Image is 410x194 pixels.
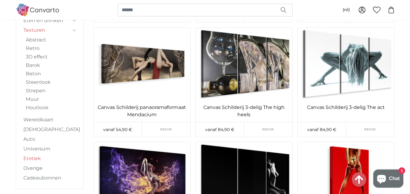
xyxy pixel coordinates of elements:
[23,126,76,133] a: [DEMOGRAPHIC_DATA]
[23,27,71,34] a: Texturen
[346,122,394,137] a: Bekijk
[26,45,76,52] a: Retro
[23,116,76,123] a: Wereldkaart
[23,27,76,34] summary: Texturen
[26,53,76,61] a: 3D effect
[205,127,234,132] span: vanaf 84,90 €
[16,4,59,16] img: Canvarto
[23,145,76,153] a: Universum
[197,104,291,118] a: Canvas Schilderij 3-delig The high heels
[23,155,76,162] a: Erotiek
[23,174,76,182] a: Cadeaubonnen
[371,169,405,189] inbox-online-store-chat: Webshop-chat van Shopify
[364,127,376,132] span: Bekijk
[307,127,336,132] span: vanaf 84,90 €
[26,87,76,94] a: Strepen
[23,136,76,143] a: Auto
[298,28,394,100] img: 3-piece-canvas-print-the-act
[142,122,190,137] a: Bekijk
[26,79,76,86] a: Steenlook
[26,36,76,44] a: Abstract
[94,28,190,100] img: panoramic-canvas-print-mendacium
[26,96,76,103] a: Muur
[23,17,76,24] summary: Eten en drinken
[160,127,172,132] span: Bekijk
[26,62,76,69] a: Barok
[244,122,292,137] a: Bekijk
[26,70,76,77] a: Beton
[196,28,292,100] img: 3-piece-canvas-print-the-high-heels
[299,104,393,111] a: Canvas Schilderij 3-delig The act
[23,17,71,24] a: Eten en drinken
[95,104,189,118] a: Canvas Schilderij panaoramaformaat Mendacium
[103,127,132,132] span: vanaf 54,90 €
[26,104,76,111] a: Houtlook
[262,127,274,132] span: Bekijk
[23,165,76,172] a: Overige
[338,5,355,15] button: (nl)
